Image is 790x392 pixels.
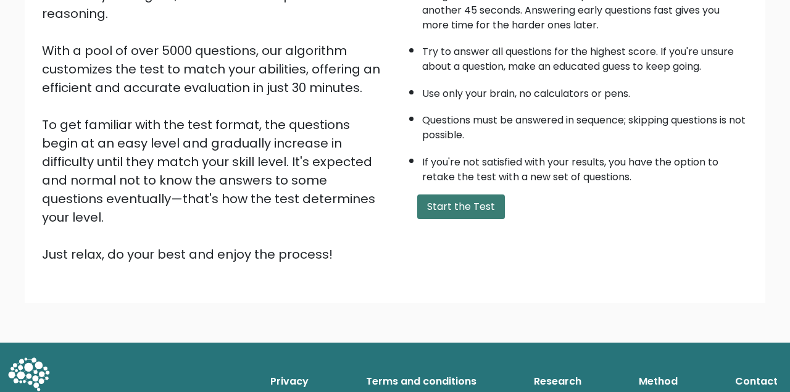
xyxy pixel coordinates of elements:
li: Use only your brain, no calculators or pens. [422,80,748,101]
li: If you're not satisfied with your results, you have the option to retake the test with a new set ... [422,149,748,185]
li: Try to answer all questions for the highest score. If you're unsure about a question, make an edu... [422,38,748,74]
li: Questions must be answered in sequence; skipping questions is not possible. [422,107,748,143]
button: Start the Test [417,194,505,219]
